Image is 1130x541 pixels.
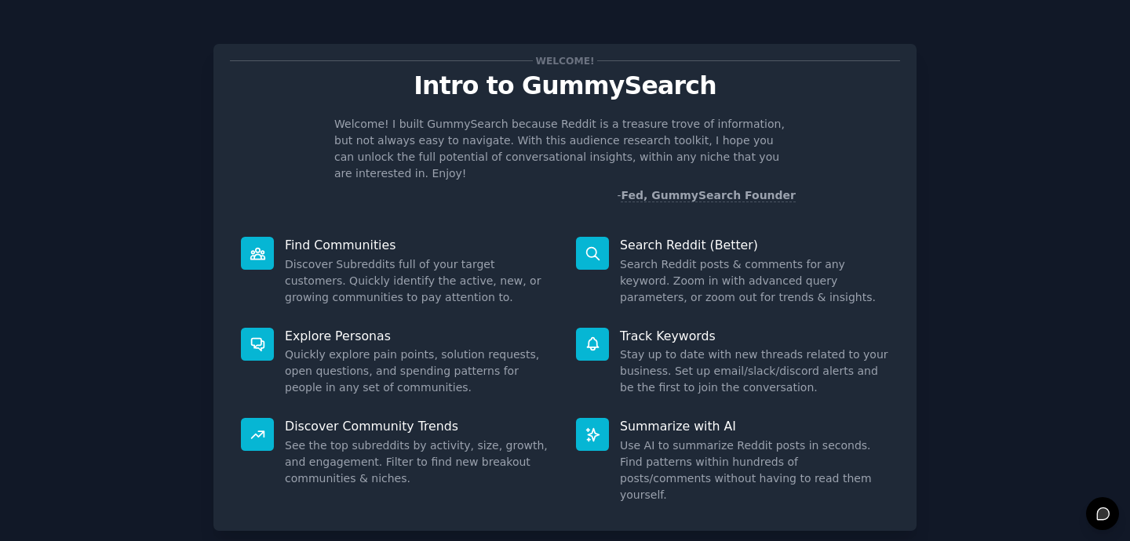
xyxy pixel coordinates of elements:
p: Welcome! I built GummySearch because Reddit is a treasure trove of information, but not always ea... [334,116,796,182]
p: Track Keywords [620,328,889,344]
p: Summarize with AI [620,418,889,434]
p: Discover Community Trends [285,418,554,434]
p: Explore Personas [285,328,554,344]
dd: Discover Subreddits full of your target customers. Quickly identify the active, new, or growing c... [285,256,554,306]
dd: Search Reddit posts & comments for any keyword. Zoom in with advanced query parameters, or zoom o... [620,256,889,306]
dd: Quickly explore pain points, solution requests, open questions, and spending patterns for people ... [285,347,554,396]
p: Find Communities [285,237,554,253]
p: Intro to GummySearch [230,72,900,100]
p: Search Reddit (Better) [620,237,889,253]
span: Welcome! [533,53,597,69]
dd: Use AI to summarize Reddit posts in seconds. Find patterns within hundreds of posts/comments with... [620,438,889,503]
dd: See the top subreddits by activity, size, growth, and engagement. Filter to find new breakout com... [285,438,554,487]
a: Fed, GummySearch Founder [621,189,796,202]
dd: Stay up to date with new threads related to your business. Set up email/slack/discord alerts and ... [620,347,889,396]
div: - [617,187,796,204]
